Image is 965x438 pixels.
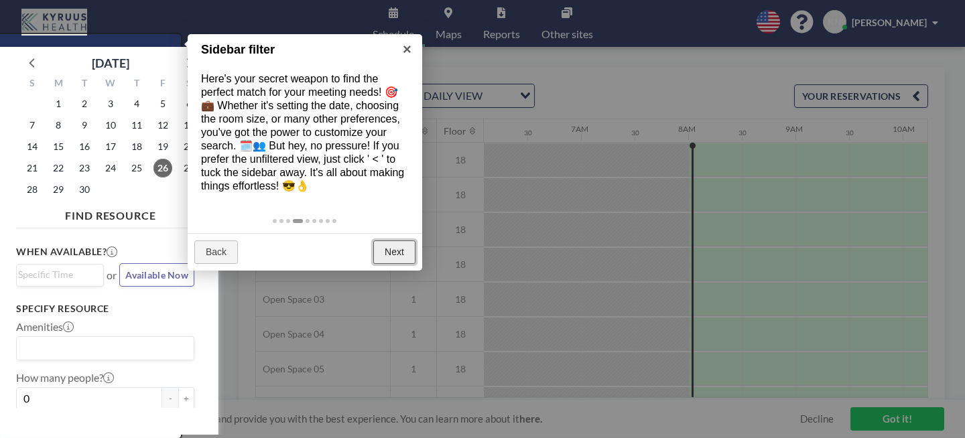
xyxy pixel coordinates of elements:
[201,41,388,59] h1: Sidebar filter
[188,59,422,206] div: Here's your secret weapon to find the perfect match for your meeting needs! 🎯💼 Whether it's setti...
[392,34,422,64] a: ×
[373,240,415,265] a: Next
[178,387,194,410] button: +
[194,240,238,265] a: Back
